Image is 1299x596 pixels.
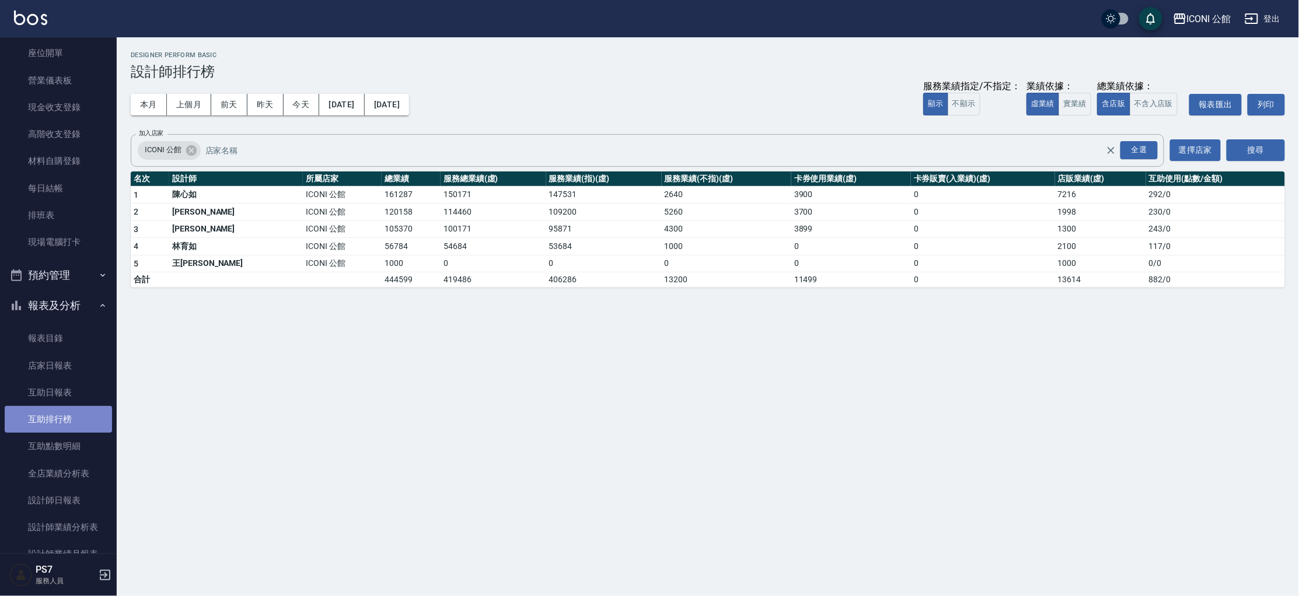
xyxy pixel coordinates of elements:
[441,272,546,288] td: 419486
[169,238,303,255] td: 林育如
[546,171,662,187] th: 服務業績(指)(虛)
[1055,255,1146,272] td: 1000
[441,220,546,238] td: 100171
[546,220,662,238] td: 95871
[791,238,911,255] td: 0
[167,94,211,115] button: 上個月
[1055,204,1146,221] td: 1998
[1146,255,1285,272] td: 0 / 0
[134,259,138,268] span: 5
[662,204,791,221] td: 5260
[169,204,303,221] td: [PERSON_NAME]
[5,514,112,541] a: 設計師業績分析表
[138,141,201,160] div: ICONI 公館
[5,121,112,148] a: 高階收支登錄
[211,94,247,115] button: 前天
[382,255,441,272] td: 1000
[1103,142,1119,159] button: Clear
[791,272,911,288] td: 11499
[131,94,167,115] button: 本月
[131,51,1285,59] h2: Designer Perform Basic
[546,272,662,288] td: 406286
[1146,272,1285,288] td: 882 / 0
[131,171,169,187] th: 名次
[911,255,1055,272] td: 0
[319,94,364,115] button: [DATE]
[791,255,911,272] td: 0
[36,564,95,576] h5: PS7
[911,186,1055,204] td: 0
[131,272,169,288] td: 合計
[911,204,1055,221] td: 0
[923,93,948,115] button: 顯示
[5,433,112,460] a: 互助點數明細
[546,204,662,221] td: 109200
[5,487,112,514] a: 設計師日報表
[441,255,546,272] td: 0
[382,186,441,204] td: 161287
[5,40,112,66] a: 座位開單
[1146,220,1285,238] td: 243 / 0
[923,80,1021,93] div: 服務業績指定/不指定：
[5,94,112,121] a: 現金收支登錄
[5,148,112,174] a: 材料自購登錄
[5,260,112,290] button: 預約管理
[382,238,441,255] td: 56784
[791,171,911,187] th: 卡券使用業績(虛)
[1248,94,1285,115] button: 列印
[131,171,1285,288] table: a dense table
[441,171,546,187] th: 服務總業績(虛)
[202,140,1127,160] input: 店家名稱
[131,64,1285,80] h3: 設計師排行榜
[1026,80,1091,93] div: 業績依據：
[1118,139,1160,162] button: Open
[911,238,1055,255] td: 0
[1120,141,1158,159] div: 全選
[441,238,546,255] td: 54684
[5,290,112,321] button: 報表及分析
[662,272,791,288] td: 13200
[382,204,441,221] td: 120158
[5,229,112,255] a: 現場電腦打卡
[1227,139,1285,161] button: 搜尋
[662,171,791,187] th: 服務業績(不指)(虛)
[1055,272,1146,288] td: 13614
[5,460,112,487] a: 全店業績分析表
[5,202,112,229] a: 排班表
[5,406,112,433] a: 互助排行榜
[382,220,441,238] td: 105370
[1130,93,1178,115] button: 不含入店販
[1055,186,1146,204] td: 7216
[662,220,791,238] td: 4300
[5,325,112,352] a: 報表目錄
[382,171,441,187] th: 總業績
[5,541,112,567] a: 設計師業績月報表
[303,220,382,238] td: ICONI 公館
[134,207,138,216] span: 2
[546,238,662,255] td: 53684
[662,238,791,255] td: 1000
[1055,220,1146,238] td: 1300
[1240,8,1285,30] button: 登出
[303,255,382,272] td: ICONI 公館
[303,186,382,204] td: ICONI 公館
[1097,80,1183,93] div: 總業績依據：
[303,238,382,255] td: ICONI 公館
[1187,12,1231,26] div: ICONI 公館
[1139,7,1162,30] button: save
[169,186,303,204] td: 陳心如
[1170,139,1221,161] button: 選擇店家
[948,93,980,115] button: 不顯示
[1146,186,1285,204] td: 292 / 0
[1055,238,1146,255] td: 2100
[303,204,382,221] td: ICONI 公館
[134,225,138,234] span: 3
[1059,93,1091,115] button: 實業績
[1189,94,1242,115] button: 報表匯出
[139,129,163,138] label: 加入店家
[14,10,47,25] img: Logo
[662,186,791,204] td: 2640
[441,204,546,221] td: 114460
[9,563,33,587] img: Person
[546,255,662,272] td: 0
